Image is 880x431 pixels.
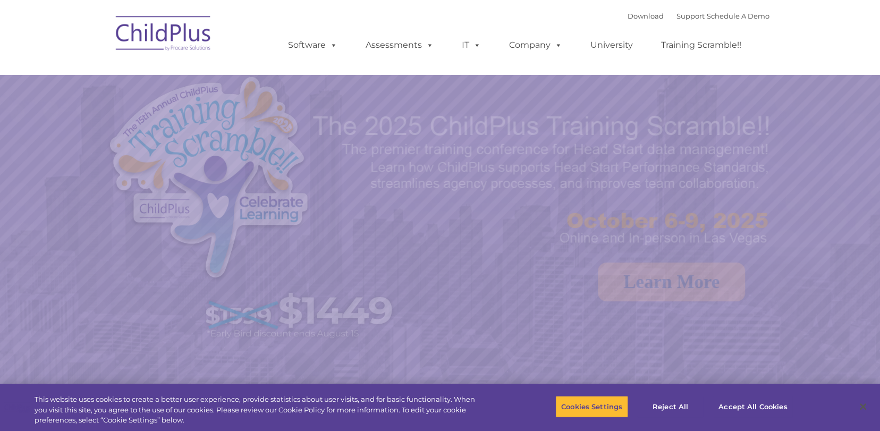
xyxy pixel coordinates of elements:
[628,12,664,20] a: Download
[355,35,444,56] a: Assessments
[580,35,644,56] a: University
[676,12,705,20] a: Support
[451,35,492,56] a: IT
[555,395,628,418] button: Cookies Settings
[637,395,704,418] button: Reject All
[598,263,745,301] a: Learn More
[628,12,769,20] font: |
[111,9,217,62] img: ChildPlus by Procare Solutions
[277,35,348,56] a: Software
[650,35,752,56] a: Training Scramble!!
[713,395,793,418] button: Accept All Cookies
[851,395,875,418] button: Close
[498,35,573,56] a: Company
[35,394,484,426] div: This website uses cookies to create a better user experience, provide statistics about user visit...
[707,12,769,20] a: Schedule A Demo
